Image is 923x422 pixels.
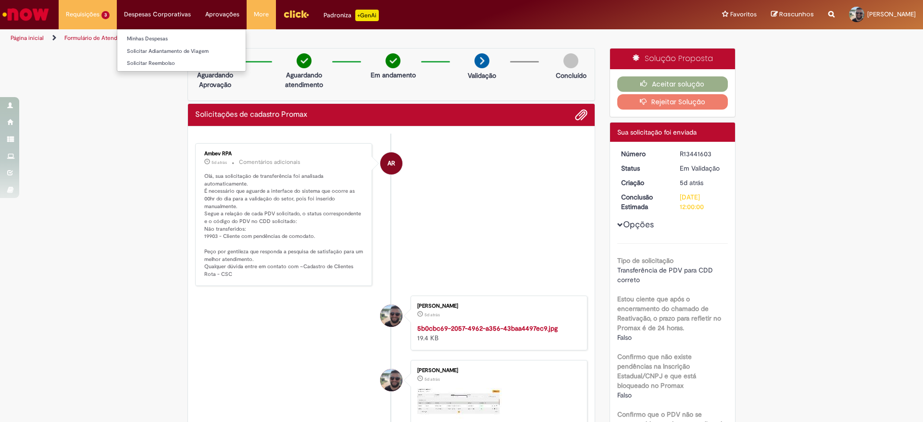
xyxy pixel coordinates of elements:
[610,49,736,69] div: Solução Proposta
[474,53,489,68] img: arrow-next.png
[617,256,674,265] b: Tipo de solicitação
[417,323,577,343] div: 19.4 KB
[417,368,577,373] div: [PERSON_NAME]
[680,192,724,211] div: [DATE] 12:00:00
[680,149,724,159] div: R13441603
[371,70,416,80] p: Em andamento
[324,10,379,21] div: Padroniza
[617,128,697,137] span: Sua solicitação foi enviada
[205,10,239,19] span: Aprovações
[617,76,728,92] button: Aceitar solução
[7,29,608,47] ul: Trilhas de página
[771,10,814,19] a: Rascunhos
[117,46,246,57] a: Solicitar Adiantamento de Viagem
[204,151,364,157] div: Ambev RPA
[617,333,632,342] span: Falso
[297,53,312,68] img: check-circle-green.png
[614,149,673,159] dt: Número
[614,163,673,173] dt: Status
[281,70,327,89] p: Aguardando atendimento
[386,53,400,68] img: check-circle-green.png
[680,178,703,187] time: 23/08/2025 08:33:43
[730,10,757,19] span: Favoritos
[117,34,246,44] a: Minhas Despesas
[424,376,440,382] span: 5d atrás
[1,5,50,24] img: ServiceNow
[563,53,578,68] img: img-circle-grey.png
[417,303,577,309] div: [PERSON_NAME]
[617,94,728,110] button: Rejeitar Solução
[468,71,496,80] p: Validação
[617,352,696,390] b: Confirmo que não existe pendências na Inscrição Estadual/CNPJ e que está bloqueado no Promax
[680,178,724,187] div: 23/08/2025 08:33:43
[64,34,136,42] a: Formulário de Atendimento
[254,10,269,19] span: More
[556,71,586,80] p: Concluído
[195,111,307,119] h2: Solicitações de cadastro Promax Histórico de tíquete
[212,160,227,165] span: 5d atrás
[417,324,558,333] a: 5b0cbc69-2057-4962-a356-43baa4497ec9.jpg
[614,192,673,211] dt: Conclusão Estimada
[239,158,300,166] small: Comentários adicionais
[387,152,395,175] span: AR
[117,58,246,69] a: Solicitar Reembolso
[680,163,724,173] div: Em Validação
[380,369,402,391] div: Renato Abatti
[192,70,238,89] p: Aguardando Aprovação
[212,160,227,165] time: 23/08/2025 09:03:38
[867,10,916,18] span: [PERSON_NAME]
[380,152,402,174] div: Ambev RPA
[424,312,440,318] span: 5d atrás
[117,29,246,72] ul: Despesas Corporativas
[66,10,100,19] span: Requisições
[204,173,364,278] p: Olá, sua solicitação de transferência foi analisada automaticamente. É necessário que aguarde a i...
[283,7,309,21] img: click_logo_yellow_360x200.png
[680,178,703,187] span: 5d atrás
[380,305,402,327] div: Renato Abatti
[424,312,440,318] time: 23/08/2025 08:34:08
[614,178,673,187] dt: Criação
[617,266,715,284] span: Transferência de PDV para CDD correto
[11,34,44,42] a: Página inicial
[779,10,814,19] span: Rascunhos
[124,10,191,19] span: Despesas Corporativas
[617,391,632,399] span: Falso
[424,376,440,382] time: 23/08/2025 08:33:40
[575,109,587,121] button: Adicionar anexos
[355,10,379,21] p: +GenAi
[617,295,721,332] b: Estou ciente que após o encerramento do chamado de Reativação, o prazo para refletir no Promax é ...
[101,11,110,19] span: 3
